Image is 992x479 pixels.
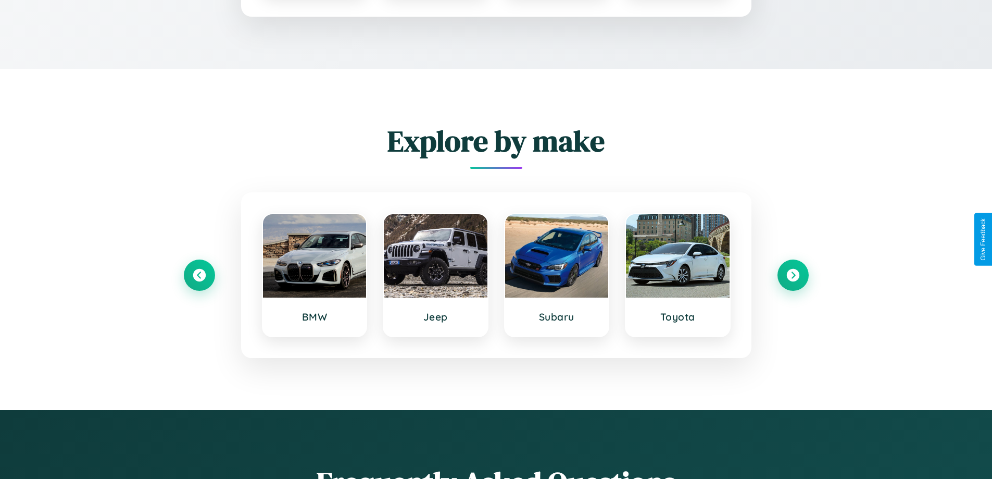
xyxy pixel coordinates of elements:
[516,311,598,323] h3: Subaru
[273,311,356,323] h3: BMW
[636,311,719,323] h3: Toyota
[394,311,477,323] h3: Jeep
[184,121,809,161] h2: Explore by make
[980,218,987,261] div: Give Feedback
